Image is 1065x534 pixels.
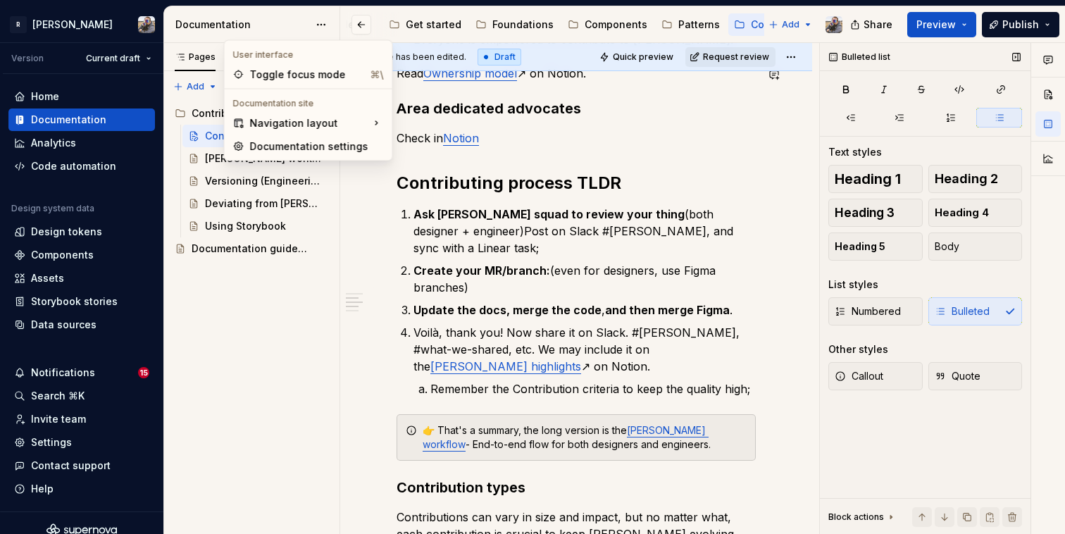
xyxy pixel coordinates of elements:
div: ⌘\ [370,68,384,82]
div: Documentation settings [250,139,384,154]
div: User interface [228,49,390,61]
div: Documentation site [228,98,390,109]
div: Navigation layout [228,112,390,135]
div: Toggle focus mode [250,68,365,82]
